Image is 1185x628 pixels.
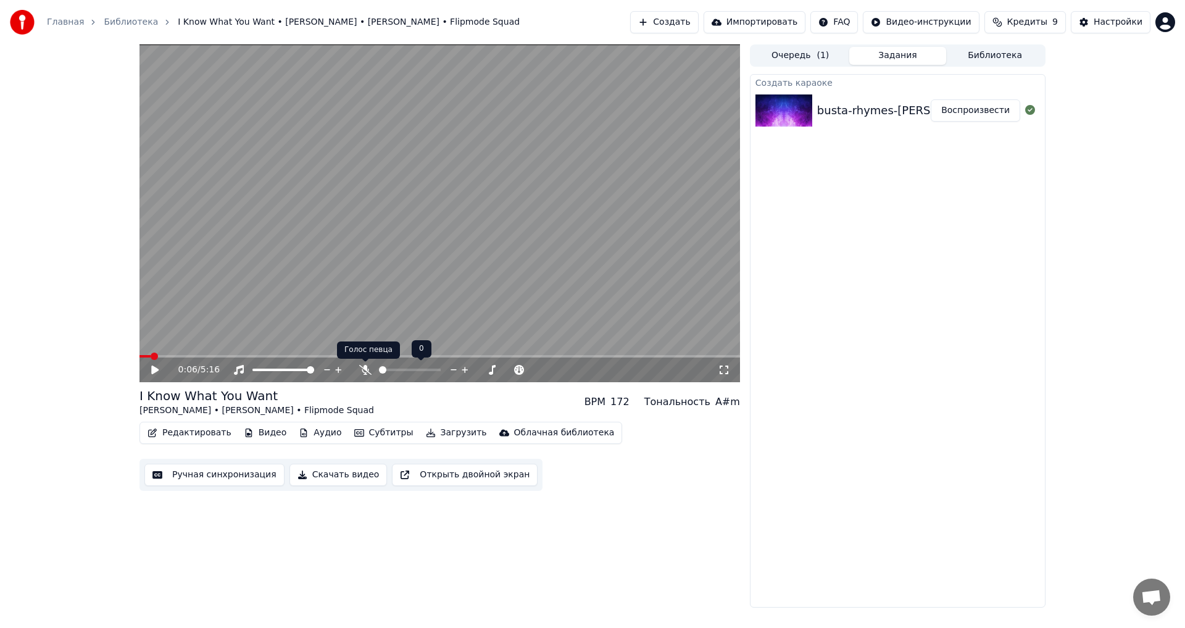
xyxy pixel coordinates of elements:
[143,424,236,442] button: Редактировать
[704,11,806,33] button: Импортировать
[752,47,849,65] button: Очередь
[644,395,710,409] div: Тональность
[584,395,605,409] div: BPM
[392,464,538,486] button: Открыть двойной экран
[946,47,1044,65] button: Библиотека
[1133,579,1170,616] a: Открытый чат
[1052,16,1058,28] span: 9
[514,427,615,439] div: Облачная библиотека
[1094,16,1142,28] div: Настройки
[10,10,35,35] img: youka
[139,404,374,417] div: [PERSON_NAME] • [PERSON_NAME] • Flipmode Squad
[984,11,1066,33] button: Кредиты9
[47,16,84,28] a: Главная
[610,395,630,409] div: 172
[144,464,285,486] button: Ручная синхронизация
[863,11,979,33] button: Видео-инструкции
[715,395,740,409] div: A#m
[139,387,374,404] div: I Know What You Want
[810,11,858,33] button: FAQ
[239,424,292,442] button: Видео
[421,424,492,442] button: Загрузить
[294,424,346,442] button: Аудио
[750,75,1045,90] div: Создать караоке
[1007,16,1047,28] span: Кредиты
[337,341,400,359] div: Голос певца
[349,424,418,442] button: Субтитры
[178,16,520,28] span: I Know What You Want • [PERSON_NAME] • [PERSON_NAME] • Flipmode Squad
[201,364,220,376] span: 5:16
[630,11,698,33] button: Создать
[931,99,1020,122] button: Воспроизвести
[178,364,197,376] span: 0:06
[104,16,158,28] a: Библиотека
[1071,11,1150,33] button: Настройки
[817,49,829,62] span: ( 1 )
[289,464,388,486] button: Скачать видео
[47,16,520,28] nav: breadcrumb
[412,340,431,358] div: 0
[178,364,208,376] div: /
[849,47,947,65] button: Задания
